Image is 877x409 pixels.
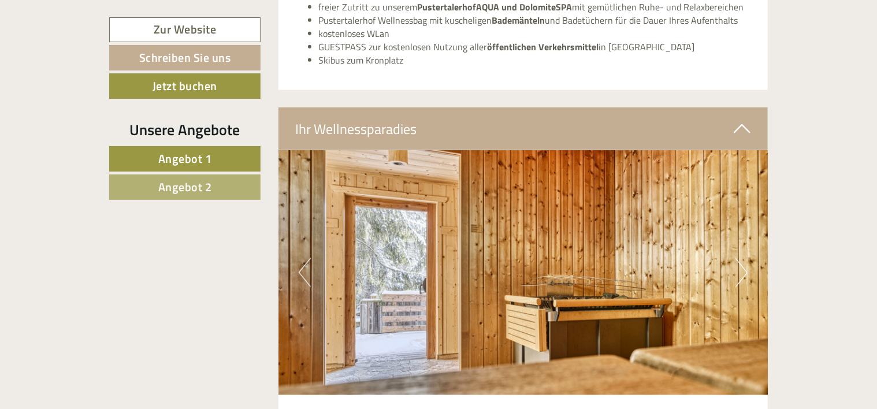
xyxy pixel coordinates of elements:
[299,258,311,287] button: Previous
[488,40,599,54] strong: öffentlichen Verkehrsmittel
[492,13,545,27] strong: Bademänteln
[158,178,212,196] span: Angebot 2
[109,119,261,140] div: Unsere Angebote
[158,150,212,168] span: Angebot 1
[319,14,751,27] li: Pustertalerhof Wellnessbag mit kuscheligen und Badetüchern für die Dauer Ihres Aufenthalts
[109,73,261,99] a: Jetzt buchen
[278,107,768,150] div: Ihr Wellnessparadies
[319,40,751,54] li: GUESTPASS zur kostenlosen Nutzung aller in [GEOGRAPHIC_DATA]
[735,258,748,287] button: Next
[109,17,261,42] a: Zur Website
[319,1,751,14] li: freier Zutritt zu unserem mit gemütlichen Ruhe- und Relaxbereichen
[109,45,261,70] a: Schreiben Sie uns
[319,54,751,67] li: Skibus zum Kronplatz
[319,27,751,40] li: kostenloses WLan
